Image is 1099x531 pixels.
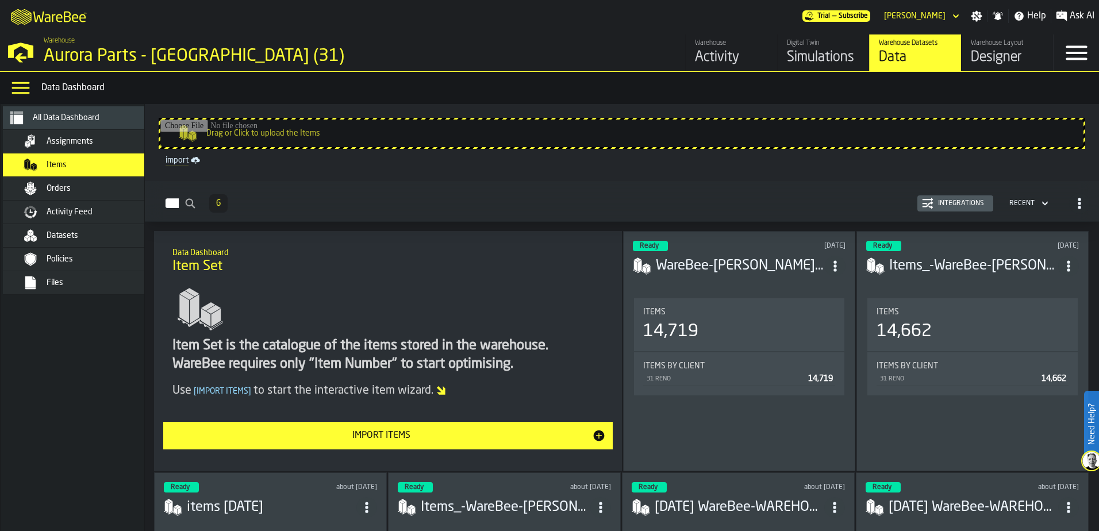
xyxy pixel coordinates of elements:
h3: WareBee-[PERSON_NAME]-items-09072025.csv [656,257,825,275]
div: Title [877,361,1069,371]
span: Ready [639,484,658,491]
button: button-Import Items [163,422,613,449]
div: status-3 2 [866,241,901,251]
div: status-3 2 [866,482,901,492]
div: Title [877,307,1069,317]
span: All Data Dashboard [33,113,99,122]
div: 14,662 [877,321,932,342]
h3: Items_-WareBee-[PERSON_NAME]-items-V2080825.csv-2025-08-08 [421,498,590,517]
div: 2025-07-30 WareBee-WAREHOUSE_NAME-items-v24.04.001-TEMPLATE.csv [889,498,1058,517]
span: 14,662 [1042,375,1066,383]
input: Drag or Click to upload the Items [160,120,1083,147]
section: card-ItemSetDashboardCard [633,296,846,461]
div: status-3 2 [164,482,199,492]
div: Integrations [933,199,989,207]
span: Trial [817,12,830,20]
div: Updated: 8/8/2025, 8:22:32 AM Created: 8/8/2025, 8:21:10 AM [523,483,611,491]
span: [ [194,387,197,395]
div: 2025-08-08 WareBee-WAREHOUSE_NAME-items-V2.csv [655,498,824,517]
div: Title [643,307,835,317]
div: ItemListCard- [154,231,622,471]
span: Subscribe [839,12,868,20]
h2: button-Items [145,181,1099,222]
div: Activity [695,48,768,67]
span: Policies [47,255,73,264]
a: link-to-/wh/i/aa2e4adb-2cd5-4688-aa4a-ec82bcf75d46/feed/ [685,34,777,71]
span: Items by client [877,361,938,371]
div: 31 RENO [645,375,804,383]
div: Import Items [170,429,592,442]
div: StatList-item-31 RENO [877,371,1069,386]
div: DropdownMenuValue-4 [1009,199,1035,207]
span: Warehouse [44,37,75,45]
div: Updated: 8/8/2025, 5:43:29 AM Created: 8/8/2025, 5:43:15 AM [757,483,845,491]
span: Ask AI [1070,9,1094,23]
span: Assignments [47,137,93,146]
div: DropdownMenuValue-4 [1005,197,1051,210]
div: Data [879,48,952,67]
div: stat-Items [634,298,844,351]
span: Ready [873,484,892,491]
div: WareBee-Aurora Reno-items-09072025.csv [656,257,825,275]
div: Updated: 9/9/2025, 4:17:12 PM Created: 9/9/2025, 4:15:52 PM [758,242,846,250]
span: Items [47,160,67,170]
label: button-toggle-Help [1009,9,1051,23]
h3: Items_-WareBee-[PERSON_NAME]-items-08262025.csv-2025-08-26 [889,257,1058,275]
a: link-to-/wh/i/aa2e4adb-2cd5-4688-aa4a-ec82bcf75d46/pricing/ [802,10,870,22]
div: ButtonLoadMore-Load More-Prev-First-Last [205,194,232,213]
div: stat-Items [867,298,1078,351]
div: Updated: 7/30/2025, 10:51:55 AM Created: 7/30/2025, 10:50:36 AM [991,483,1079,491]
div: DropdownMenuValue-Bob Lueken Lueken [884,11,946,21]
h3: [DATE] WareBee-WAREHOUSE_NAME-items-V2.csv [655,498,824,517]
span: Items [877,307,899,317]
span: 14,719 [808,375,833,383]
a: link-to-/wh/i/aa2e4adb-2cd5-4688-aa4a-ec82bcf75d46/import/items/ [161,153,1083,167]
span: — [832,12,836,20]
a: link-to-/wh/i/aa2e4adb-2cd5-4688-aa4a-ec82bcf75d46/simulations [777,34,869,71]
div: DropdownMenuValue-Bob Lueken Lueken [879,9,962,23]
span: 6 [216,199,221,207]
div: Data Dashboard [41,81,1094,95]
div: Use to start the interactive item wizard. [172,383,604,399]
div: status-3 2 [633,241,668,251]
div: Warehouse [695,39,768,47]
li: menu Items [3,153,164,177]
div: 31 RENO [879,375,1037,383]
div: Updated: 8/21/2025, 5:19:30 PM Created: 8/21/2025, 5:17:23 PM [289,483,377,491]
div: stat-Items by client [867,352,1078,395]
div: Designer [971,48,1044,67]
h2: Sub Title [172,246,604,257]
label: Need Help? [1085,392,1098,456]
label: button-toggle-Notifications [987,10,1008,22]
div: Digital Twin [787,39,860,47]
div: Aurora Parts - [GEOGRAPHIC_DATA] (31) [44,46,354,67]
li: menu Files [3,271,164,295]
li: menu All Data Dashboard [3,106,164,130]
div: ItemListCard-DashboardItemContainer [623,231,855,471]
div: stat-Items by client [634,352,844,395]
h3: [DATE] WareBee-WAREHOUSE_NAME-items-v24.04.001-TEMPLATE.csv [889,498,1058,517]
div: Title [643,361,835,371]
li: menu Assignments [3,130,164,153]
div: Warehouse Datasets [879,39,952,47]
span: Item Set [172,257,222,276]
span: Import Items [191,387,253,395]
div: Items_-WareBee-Aurora Reno-items-V2080825.csv-2025-08-08 [421,498,590,517]
a: link-to-/wh/i/aa2e4adb-2cd5-4688-aa4a-ec82bcf75d46/designer [961,34,1053,71]
label: button-toggle-Settings [966,10,987,22]
span: Ready [873,243,892,249]
span: Ready [640,243,659,249]
li: menu Policies [3,248,164,271]
span: Items by client [643,361,705,371]
li: menu Activity Feed [3,201,164,224]
span: Datasets [47,231,78,240]
div: 14,719 [643,321,698,342]
span: Orders [47,184,71,193]
div: Simulations [787,48,860,67]
div: items 08-07-25 [187,498,356,517]
div: Item Set is the catalogue of the items stored in the warehouse. WareBee requires only "Item Numbe... [172,337,604,374]
li: menu Datasets [3,224,164,248]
